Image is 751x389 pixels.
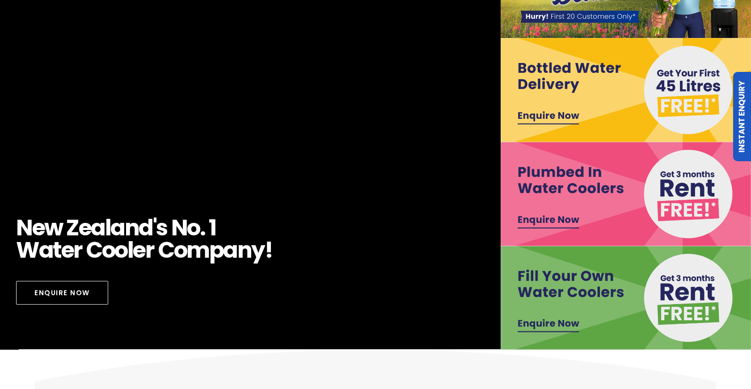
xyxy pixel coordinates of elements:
span: ! [265,239,273,261]
iframe: Chatbot [692,330,738,376]
span: o [114,239,127,261]
a: Instant Enquiry [733,72,751,161]
span: W [16,239,39,261]
span: r [145,239,154,261]
span: a [39,239,53,261]
span: t [53,239,61,261]
span: p [209,239,224,261]
span: r [73,239,82,261]
span: a [223,239,237,261]
span: y [251,239,265,261]
span: d [139,217,153,239]
span: e [32,217,45,239]
span: . [200,217,205,239]
span: a [91,217,105,239]
span: Z [66,217,79,239]
span: 1 [209,217,216,239]
span: o [102,239,115,261]
span: N [16,217,32,239]
span: o [187,217,200,239]
span: w [44,217,63,239]
span: e [133,239,145,261]
span: m [186,239,209,261]
a: Enquire Now [16,281,108,305]
span: N [171,217,187,239]
span: l [127,239,133,261]
span: n [125,217,139,239]
span: e [79,217,91,239]
span: ' [153,217,156,239]
span: C [86,239,102,261]
span: a [110,217,125,239]
span: o [174,239,187,261]
span: n [237,239,252,261]
span: C [158,239,174,261]
span: e [61,239,74,261]
span: s [156,217,167,239]
span: l [105,217,111,239]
